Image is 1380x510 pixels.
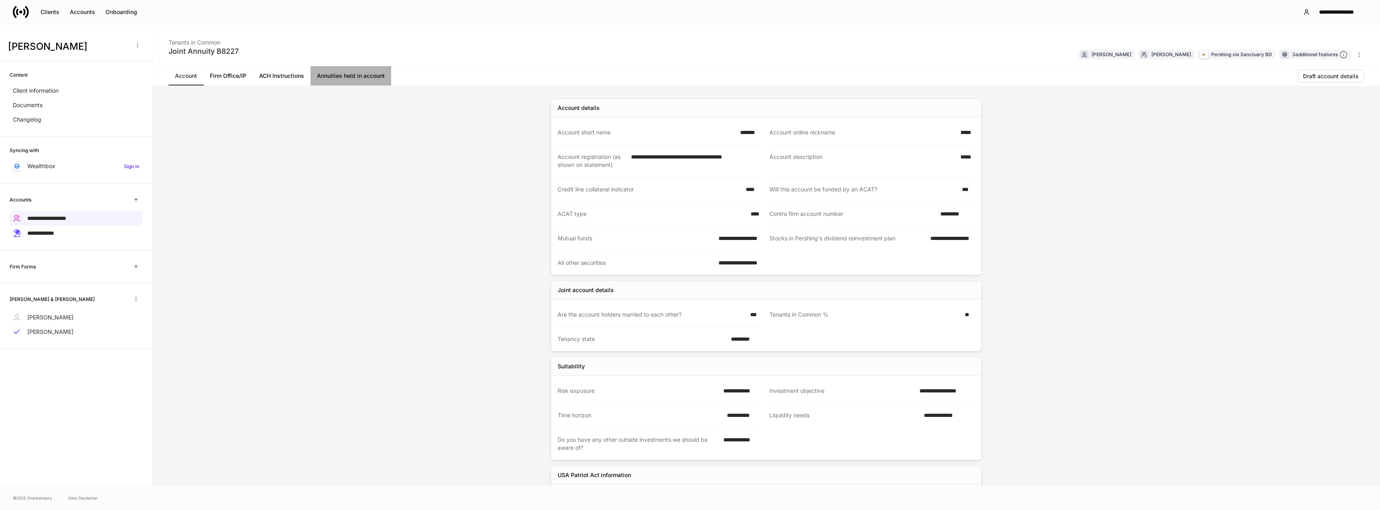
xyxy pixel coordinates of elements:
a: Account [168,66,203,85]
div: Clients [41,8,59,16]
a: [PERSON_NAME] [10,310,142,325]
div: USA Patriot Act information [558,471,631,479]
h6: Content [10,71,28,79]
div: Credit line collateral indicator [558,185,741,193]
div: ACAT type [558,210,746,218]
div: Mutual funds [558,234,714,242]
a: [PERSON_NAME] [10,325,142,339]
a: Client information [10,83,142,98]
a: Data Disclaimer [68,495,98,501]
h6: Syncing with [10,146,39,154]
div: [PERSON_NAME] [1151,51,1191,58]
div: 3 additional features [1292,51,1348,59]
div: [PERSON_NAME] [1092,51,1131,58]
p: Documents [13,101,43,109]
a: Annuities held in account [310,66,391,85]
button: Accounts [65,6,100,18]
div: Are the account holders married to each other? [558,311,745,319]
div: Account registration (as shown on statement) [558,153,626,169]
div: Tenants in Common [168,34,239,47]
div: Draft account details [1303,72,1359,80]
h6: Sign in [124,163,139,170]
div: Account short name [558,128,735,136]
div: Account details [558,104,600,112]
span: © 2025 OneAdvisory [13,495,52,501]
button: Draft account details [1298,70,1364,83]
button: Clients [35,6,65,18]
div: Account online nickname [769,128,956,136]
div: Tenants in Common % [769,311,960,319]
a: Firm Office/IP [203,66,253,85]
p: Changelog [13,116,41,124]
div: Liquidity needs [769,411,919,420]
p: [PERSON_NAME] [27,313,73,321]
div: Pershing via Sanctuary BD [1211,51,1272,58]
div: Accounts [70,8,95,16]
h6: Firm Forms [10,263,36,270]
div: Risk exposure [558,387,718,395]
h3: [PERSON_NAME] [8,40,128,53]
p: Wealthbox [27,162,55,170]
div: Contra firm account number [769,210,936,218]
div: Stocks in Pershing's dividend reinvestment plan [769,234,925,243]
h6: Accounts [10,196,31,203]
div: Joint Annuity B8227 [168,47,239,56]
a: Documents [10,98,142,112]
div: Do you have any other outside investments we should be aware of? [558,436,718,452]
div: Joint account details [558,286,614,294]
h6: [PERSON_NAME] & [PERSON_NAME] [10,295,95,303]
button: Onboarding [100,6,142,18]
div: Will this account be funded by an ACAT? [769,185,957,193]
div: Time horizon [558,411,722,419]
div: Suitability [558,362,585,370]
div: All other securities [558,259,714,267]
div: Account description [769,153,956,169]
div: Onboarding [106,8,137,16]
div: Investment objective [769,387,915,395]
p: [PERSON_NAME] [27,328,73,336]
p: Client information [13,87,59,95]
div: Tenancy state [558,335,726,343]
a: ACH Instructions [253,66,310,85]
a: Changelog [10,112,142,127]
a: WealthboxSign in [10,159,142,173]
